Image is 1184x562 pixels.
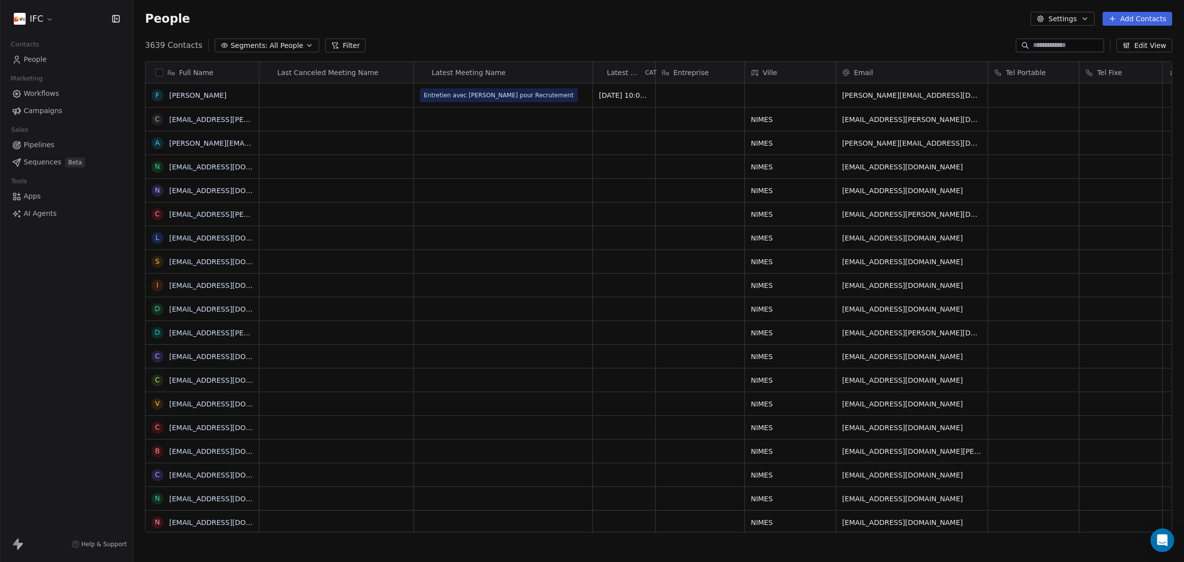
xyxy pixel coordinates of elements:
span: People [145,11,190,26]
img: IMG_3414.png [14,13,26,25]
div: F [155,90,159,101]
span: Contacts [6,37,43,52]
span: [EMAIL_ADDRESS][DOMAIN_NAME] [842,518,982,527]
a: Workflows [8,85,125,102]
a: [EMAIL_ADDRESS][DOMAIN_NAME] [169,258,290,266]
button: Add Contacts [1103,12,1172,26]
span: NIMES [751,162,830,172]
div: n [155,517,160,527]
div: c [155,114,160,124]
span: [EMAIL_ADDRESS][DOMAIN_NAME] [842,304,982,314]
span: [EMAIL_ADDRESS][DOMAIN_NAME] [842,186,982,196]
span: People [24,54,47,65]
div: s [155,256,160,267]
span: Marketing [6,71,47,86]
div: b [155,446,160,456]
a: [EMAIL_ADDRESS][PERSON_NAME][DOMAIN_NAME] [169,116,347,123]
span: Full Name [179,68,214,78]
div: Open Intercom Messenger [1150,528,1174,552]
span: Entretien avec [PERSON_NAME] pour Recrutement [424,90,574,100]
div: Entreprise [656,62,744,83]
span: NIMES [751,494,830,504]
span: Latest Meeting Name [432,68,506,78]
span: [PERSON_NAME][EMAIL_ADDRESS][DOMAIN_NAME] [842,138,982,148]
div: v [155,399,160,409]
span: All People [269,40,303,51]
span: [EMAIL_ADDRESS][DOMAIN_NAME] [842,494,982,504]
div: Tel Portable [988,62,1079,83]
span: [EMAIL_ADDRESS][DOMAIN_NAME] [842,352,982,361]
a: [EMAIL_ADDRESS][DOMAIN_NAME] [169,187,290,195]
span: NIMES [751,115,830,124]
div: a [155,138,160,148]
a: [EMAIL_ADDRESS][DOMAIN_NAME] [169,495,290,503]
a: [EMAIL_ADDRESS][PERSON_NAME][DOMAIN_NAME] [169,329,347,337]
a: People [8,51,125,68]
span: NIMES [751,375,830,385]
span: Last Canceled Meeting Name [277,68,378,78]
span: NIMES [751,399,830,409]
a: [EMAIL_ADDRESS][DOMAIN_NAME] [169,424,290,432]
div: i [156,280,158,290]
span: [DATE] 10:00 AM [599,90,649,100]
div: CalendlyLast Canceled Meeting Name [259,62,413,83]
div: n [155,161,160,172]
a: [EMAIL_ADDRESS][DOMAIN_NAME] [169,281,290,289]
div: c [155,422,160,433]
span: Campaigns [24,106,62,116]
span: NIMES [751,209,830,219]
span: [EMAIL_ADDRESS][PERSON_NAME][DOMAIN_NAME] [842,328,982,338]
span: NIMES [751,138,830,148]
span: Apps [24,191,41,201]
div: d [155,327,160,338]
a: Help & Support [72,540,127,548]
button: Filter [325,39,366,52]
a: AI Agents [8,205,125,222]
span: NIMES [751,257,830,267]
span: NIMES [751,446,830,456]
span: NIMES [751,281,830,290]
div: c [155,351,160,361]
a: [EMAIL_ADDRESS][PERSON_NAME][DOMAIN_NAME] [169,210,347,218]
span: NIMES [751,186,830,196]
div: l [155,233,159,243]
span: Tel Portable [1006,68,1046,78]
span: [EMAIL_ADDRESS][DOMAIN_NAME] [842,281,982,290]
span: 3639 Contacts [145,40,202,51]
span: Workflows [24,88,59,99]
button: Edit View [1116,39,1172,52]
span: [EMAIL_ADDRESS][DOMAIN_NAME][PERSON_NAME] [842,446,982,456]
span: NIMES [751,233,830,243]
span: [EMAIL_ADDRESS][DOMAIN_NAME] [842,375,982,385]
span: Sales [7,122,33,137]
a: [EMAIL_ADDRESS][DOMAIN_NAME] [169,471,290,479]
span: NIMES [751,328,830,338]
span: Entreprise [673,68,709,78]
a: [EMAIL_ADDRESS][DOMAIN_NAME] [169,400,290,408]
button: Settings [1031,12,1094,26]
span: Email [854,68,873,78]
a: Campaigns [8,103,125,119]
span: Beta [65,158,85,167]
a: [EMAIL_ADDRESS][DOMAIN_NAME] [169,353,290,361]
div: d [155,304,160,314]
span: Tools [7,174,31,189]
div: Tel Fixe [1079,62,1162,83]
span: CAT [645,69,657,77]
div: c [155,209,160,219]
span: IFC [30,12,43,25]
span: [EMAIL_ADDRESS][DOMAIN_NAME] [842,423,982,433]
div: c [155,375,160,385]
span: [EMAIL_ADDRESS][DOMAIN_NAME] [842,233,982,243]
span: Latest Meeting Time [607,68,643,78]
span: Sequences [24,157,61,167]
a: [PERSON_NAME][EMAIL_ADDRESS][DOMAIN_NAME] [169,139,347,147]
span: [EMAIL_ADDRESS][DOMAIN_NAME] [842,162,982,172]
span: [EMAIL_ADDRESS][PERSON_NAME][DOMAIN_NAME] [842,209,982,219]
a: Pipelines [8,137,125,153]
div: Full Name [146,62,259,83]
div: n [155,493,160,504]
span: [EMAIL_ADDRESS][PERSON_NAME][DOMAIN_NAME] [842,115,982,124]
a: Apps [8,188,125,204]
a: [EMAIL_ADDRESS][DOMAIN_NAME] [169,305,290,313]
